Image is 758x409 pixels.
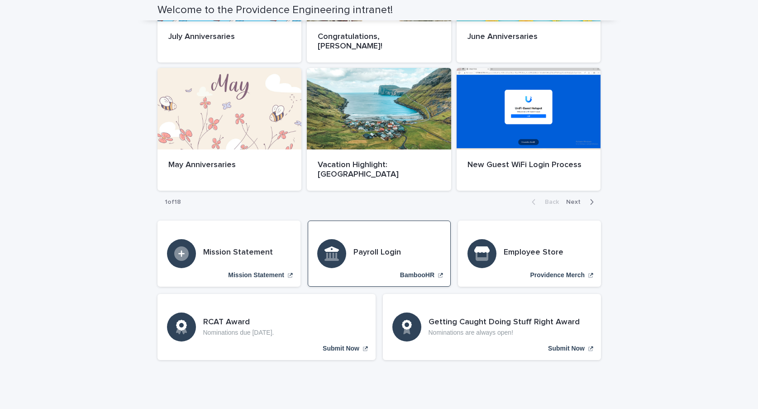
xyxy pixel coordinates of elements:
h3: Employee Store [504,248,563,258]
p: Mission Statement [228,271,284,279]
p: Nominations are always open! [429,329,580,337]
h2: Welcome to the Providence Engineering intranet! [157,4,393,17]
a: Submit Now [383,294,601,360]
p: Congratulations, [PERSON_NAME]! [318,32,440,52]
p: July Anniversaries [168,32,291,42]
a: BambooHR [308,221,451,287]
a: Vacation Highlight: [GEOGRAPHIC_DATA] [307,68,451,191]
p: June Anniversaries [467,32,590,42]
button: Back [524,198,563,206]
p: BambooHR [400,271,434,279]
a: Mission Statement [157,221,300,287]
button: Next [563,198,601,206]
a: May Anniversaries [157,68,302,191]
p: Submit Now [548,345,585,352]
p: Vacation Highlight: [GEOGRAPHIC_DATA] [318,160,440,180]
p: Providence Merch [530,271,585,279]
p: 1 of 18 [157,191,188,213]
p: Nominations due [DATE]. [203,329,274,337]
a: Providence Merch [458,221,601,287]
h3: RCAT Award [203,318,274,327]
span: Back [539,199,559,205]
h3: Payroll Login [353,248,401,258]
a: New Guest WiFi Login Process [457,68,601,191]
p: New Guest WiFi Login Process [467,160,590,170]
h3: Mission Statement [203,248,273,258]
span: Next [566,199,586,205]
p: Submit Now [323,345,359,352]
p: May Anniversaries [168,160,291,170]
a: Submit Now [157,294,376,360]
h3: Getting Caught Doing Stuff Right Award [429,318,580,327]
